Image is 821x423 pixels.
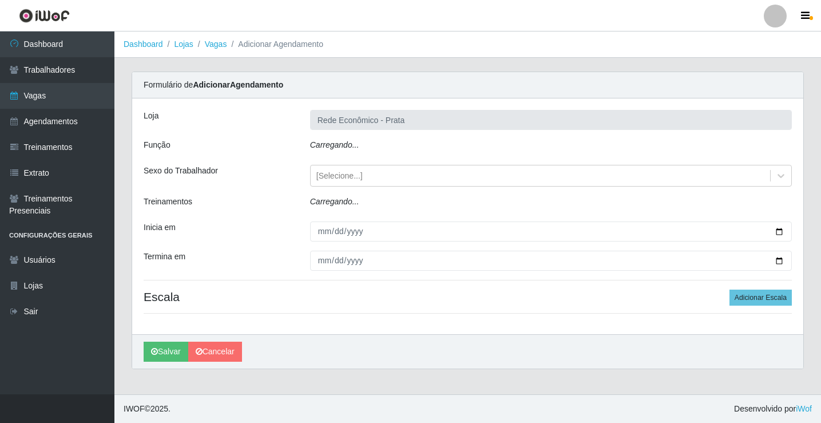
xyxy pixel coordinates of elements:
[796,404,812,413] a: iWof
[734,403,812,415] span: Desenvolvido por
[144,290,792,304] h4: Escala
[144,196,192,208] label: Treinamentos
[193,80,283,89] strong: Adicionar Agendamento
[310,197,359,206] i: Carregando...
[310,140,359,149] i: Carregando...
[729,290,792,306] button: Adicionar Escala
[19,9,70,23] img: CoreUI Logo
[144,110,158,122] label: Loja
[188,342,242,362] a: Cancelar
[124,403,170,415] span: © 2025 .
[144,165,218,177] label: Sexo do Trabalhador
[124,404,145,413] span: IWOF
[132,72,803,98] div: Formulário de
[144,251,185,263] label: Termina em
[144,342,188,362] button: Salvar
[316,170,363,182] div: [Selecione...]
[114,31,821,58] nav: breadcrumb
[144,222,176,234] label: Inicia em
[174,39,193,49] a: Lojas
[227,38,323,50] li: Adicionar Agendamento
[205,39,227,49] a: Vagas
[310,222,792,242] input: 00/00/0000
[144,139,170,151] label: Função
[310,251,792,271] input: 00/00/0000
[124,39,163,49] a: Dashboard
